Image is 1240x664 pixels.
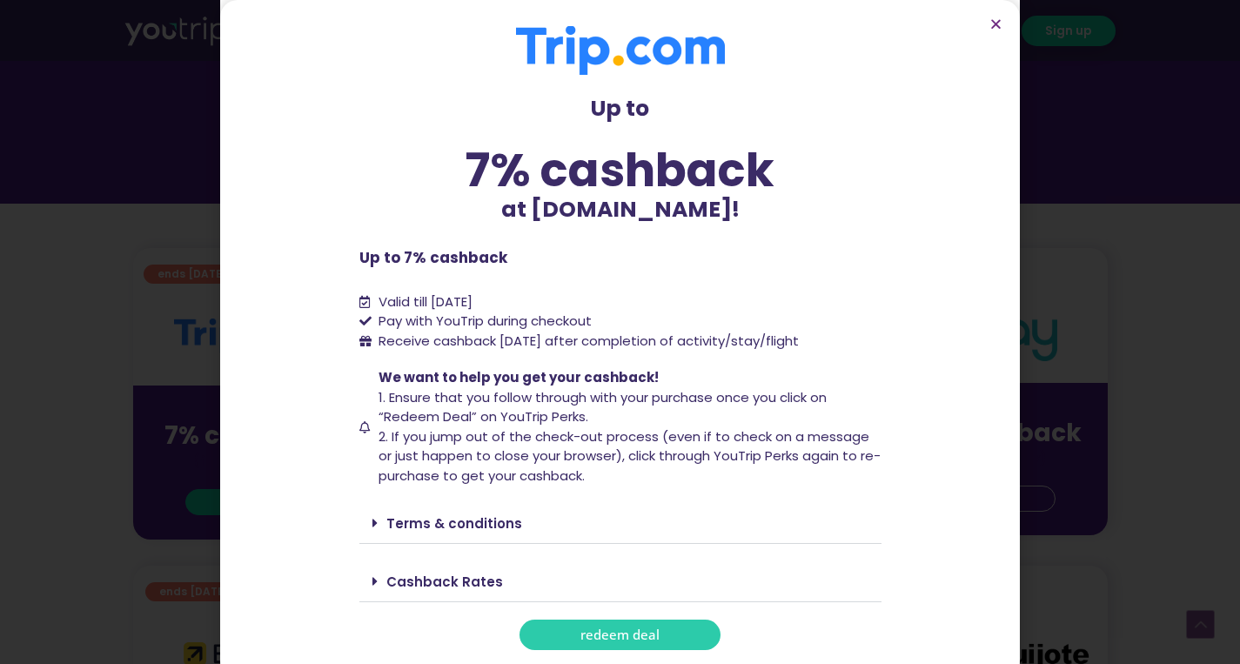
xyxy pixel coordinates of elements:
span: 2. If you jump out of the check-out process (even if to check on a message or just happen to clos... [379,427,881,485]
span: Receive cashback [DATE] after completion of activity/stay/flight [379,332,799,350]
span: Pay with YouTrip during checkout [374,312,592,332]
b: Up to 7% cashback [359,247,507,268]
span: Valid till [DATE] [379,292,473,311]
p: at [DOMAIN_NAME]! [359,193,881,226]
div: Cashback Rates [359,561,881,602]
div: Terms & conditions [359,503,881,544]
span: redeem deal [580,628,660,641]
div: 7% cashback [359,147,881,193]
a: redeem deal [519,620,721,650]
a: Close [989,17,1002,30]
a: Terms & conditions [386,514,522,533]
span: 1. Ensure that you follow through with your purchase once you click on “Redeem Deal” on YouTrip P... [379,388,827,426]
a: Cashback Rates [386,573,503,591]
p: Up to [359,92,881,125]
span: We want to help you get your cashback! [379,368,659,386]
